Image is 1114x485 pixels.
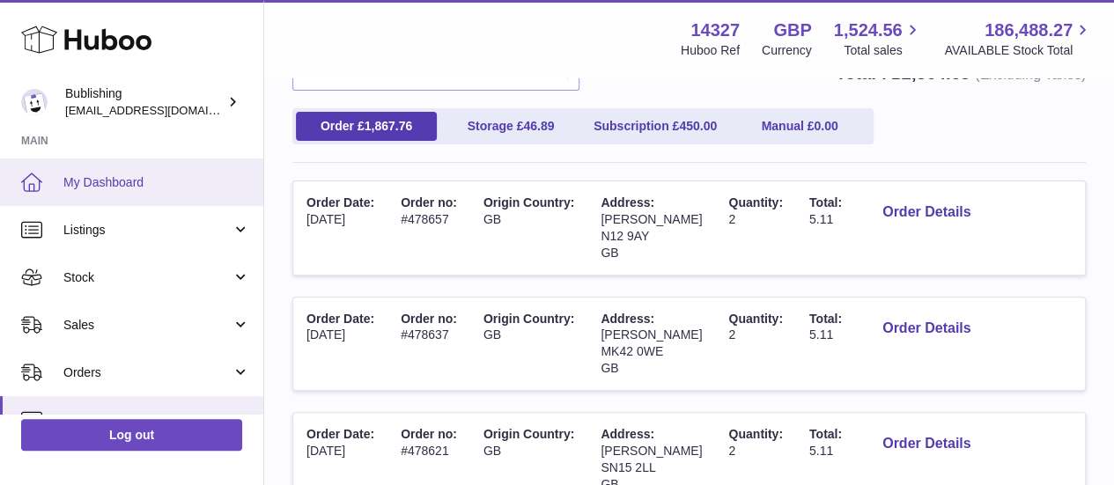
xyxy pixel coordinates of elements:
span: 2,364.65 [902,63,970,83]
span: SN15 2LL [601,460,655,474]
span: 450.00 [679,119,717,133]
span: Listings [63,222,232,239]
span: [PERSON_NAME] [601,327,702,342]
span: 0.00 [814,119,837,133]
span: GB [601,361,618,375]
span: Address: [601,427,654,441]
span: (Excluding Taxes) [975,67,1086,82]
strong: 14327 [690,18,740,42]
span: Origin Country: [483,312,574,326]
span: 5.11 [809,444,833,458]
td: GB [470,298,587,391]
a: Manual £0.00 [729,112,870,141]
span: Origin Country: [483,195,574,209]
div: Huboo Ref [681,42,740,59]
span: Order Date: [306,195,374,209]
span: Quantity: [728,312,782,326]
span: Total: [809,195,842,209]
span: 1,524.56 [834,18,903,42]
td: 2 [715,298,795,391]
span: Order no: [401,427,457,441]
span: [EMAIL_ADDRESS][DOMAIN_NAME] [65,103,259,117]
button: Order Details [868,426,985,462]
a: 1,524.56 Total sales [834,18,923,59]
span: Order Date: [306,312,374,326]
span: My Dashboard [63,174,250,191]
td: [DATE] [293,298,387,391]
button: Order Details [868,195,985,231]
span: Total sales [844,42,922,59]
span: 1,867.76 [365,119,413,133]
span: Stock [63,269,232,286]
td: #478657 [387,181,470,275]
span: 5.11 [809,212,833,226]
span: Order no: [401,312,457,326]
a: 186,488.27 AVAILABLE Stock Total [944,18,1093,59]
td: 2 [715,181,795,275]
div: Currency [762,42,812,59]
span: AVAILABLE Stock Total [944,42,1093,59]
td: GB [470,181,587,275]
span: Quantity: [728,195,782,209]
span: 186,488.27 [985,18,1073,42]
span: MK42 0WE [601,344,663,358]
span: GB [601,246,618,260]
span: Usage [63,412,250,429]
span: Order no: [401,195,457,209]
span: 5.11 [809,327,833,342]
td: #478637 [387,298,470,391]
a: Subscription £450.00 [585,112,726,141]
span: Total: [809,312,842,326]
strong: GBP [773,18,811,42]
span: [PERSON_NAME] [601,212,702,226]
strong: Total : £ [835,63,1086,83]
span: [PERSON_NAME] [601,444,702,458]
span: Address: [601,312,654,326]
td: [DATE] [293,181,387,275]
div: Bublishing [65,85,224,119]
a: Storage £46.89 [440,112,581,141]
a: Order £1,867.76 [296,112,437,141]
span: 46.89 [523,119,554,133]
img: internalAdmin-14327@internal.huboo.com [21,89,48,115]
span: Sales [63,317,232,334]
span: Order Date: [306,427,374,441]
span: Address: [601,195,654,209]
span: N12 9AY [601,229,649,243]
span: Quantity: [728,427,782,441]
span: Orders [63,364,232,381]
span: Total: [809,427,842,441]
a: Log out [21,419,242,451]
span: Origin Country: [483,427,574,441]
button: Order Details [868,311,985,347]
